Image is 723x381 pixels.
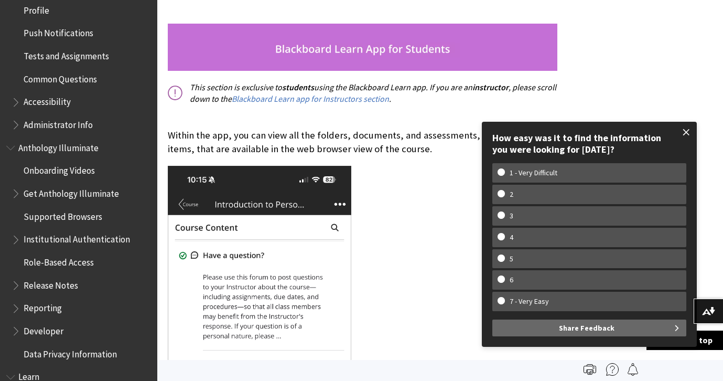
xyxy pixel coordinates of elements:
[492,132,686,155] div: How easy was it to find the information you were looking for [DATE]?
[492,320,686,336] button: Share Feedback
[559,320,614,336] span: Share Feedback
[498,233,525,242] w-span: 4
[472,82,509,92] span: instructor
[24,116,93,130] span: Administrator Info
[24,185,119,199] span: Get Anthology Illuminate
[24,47,109,61] span: Tests and Assignments
[24,208,102,222] span: Supported Browsers
[168,81,557,105] p: This section is exclusive to using the Blackboard Learn app. If you are an , please scroll down t...
[24,231,130,245] span: Institutional Authentication
[24,300,62,314] span: Reporting
[24,277,78,291] span: Release Notes
[24,25,93,39] span: Push Notifications
[498,190,525,199] w-span: 2
[24,70,97,84] span: Common Questions
[498,211,525,220] w-span: 3
[627,363,639,376] img: Follow this page
[168,24,557,71] img: studnets_banner
[24,253,94,268] span: Role-Based Access
[498,297,561,306] w-span: 7 - Very Easy
[498,168,569,177] w-span: 1 - Very Difficult
[232,93,389,104] a: Blackboard Learn app for Instructors section
[24,2,49,16] span: Profile
[24,162,95,176] span: Onboarding Videos
[24,345,117,359] span: Data Privacy Information
[584,363,596,376] img: Print
[498,276,525,284] w-span: 6
[282,82,314,92] span: students
[18,139,99,153] span: Anthology Illuminate
[6,139,151,363] nav: Book outline for Anthology Illuminate
[606,363,619,376] img: More help
[168,115,557,156] p: Within the app, you can view all the folders, documents, and assessments, as well as other items,...
[24,93,71,108] span: Accessibility
[498,255,525,263] w-span: 5
[24,322,63,336] span: Developer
